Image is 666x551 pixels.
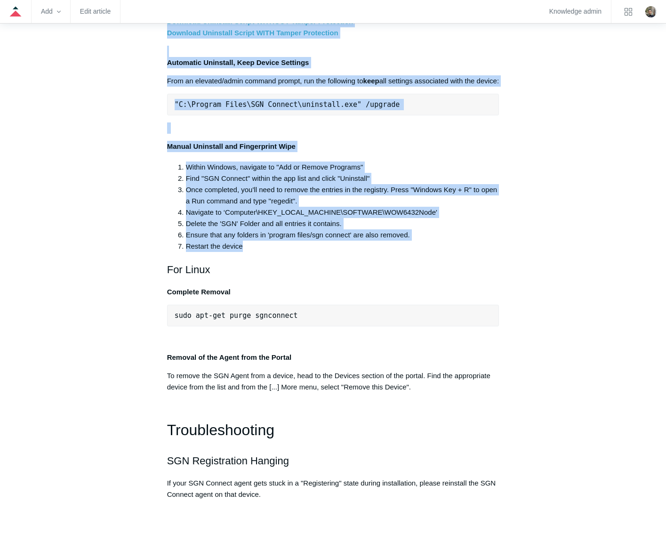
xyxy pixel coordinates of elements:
[363,77,379,85] strong: keep
[645,6,657,17] zd-hc-trigger: Click your profile icon to open the profile menu
[186,162,499,173] li: Within Windows, navigate to "Add or Remove Programs"
[186,173,499,184] li: Find "SGN Connect" within the app list and click "Uninstall"
[167,261,499,278] h2: For Linux
[167,305,499,326] pre: sudo apt-get purge sgnconnect
[186,207,499,218] li: Navigate to ‘Computer\HKEY_LOCAL_MACHINE\SOFTWARE\WOW6432Node'
[41,9,61,14] zd-hc-trigger: Add
[167,372,490,391] span: To remove the SGN Agent from a device, head to the Devices section of the portal. Find the approp...
[186,218,499,229] li: Delete the 'SGN' Folder and all entries it contains.
[167,77,499,85] span: From an elevated/admin command prompt, run the following to all settings associated with the device:
[167,418,499,442] h1: Troubleshooting
[167,17,353,26] a: Download Uninstall Script WITHOUT Tamper Protection
[186,229,499,241] li: Ensure that any folders in 'program files/sgn connect' are also removed.
[186,184,499,207] li: Once completed, you'll need to remove the entries in the registry. Press "Windows Key + R" to ope...
[549,9,602,14] a: Knowledge admin
[80,9,111,14] a: Edit article
[167,453,499,469] h2: SGN Registration Hanging
[645,6,657,17] img: user avatar
[175,100,400,109] span: "C:\Program Files\SGN Connect\uninstall.exe" /upgrade
[167,353,291,361] strong: Removal of the Agent from the Portal
[167,288,231,296] strong: Complete Removal
[167,479,496,498] span: If your SGN Connect agent gets stuck in a "Registering" state during installation, please reinsta...
[167,29,338,37] a: Download Uninstall Script WITH Tamper Protection
[167,58,309,66] strong: Automatic Uninstall, Keep Device Settings
[167,142,296,150] strong: Manual Uninstall and Fingerprint Wipe
[186,241,499,252] li: Restart the device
